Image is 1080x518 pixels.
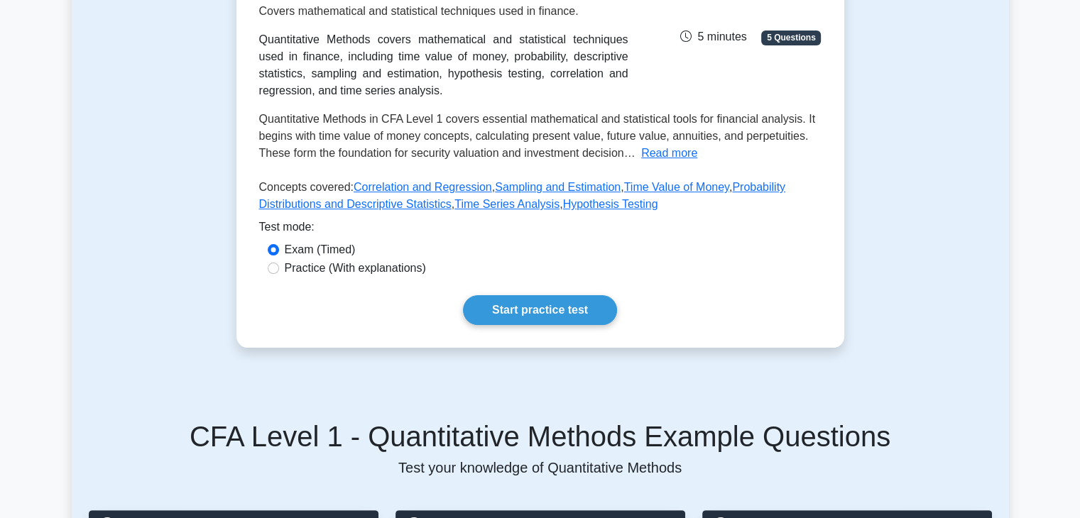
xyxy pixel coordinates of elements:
[354,181,492,193] a: Correlation and Regression
[761,31,821,45] span: 5 Questions
[89,419,992,453] h5: CFA Level 1 - Quantitative Methods Example Questions
[285,260,426,277] label: Practice (With explanations)
[259,31,628,99] div: Quantitative Methods covers mathematical and statistical techniques used in finance, including ti...
[454,198,560,210] a: Time Series Analysis
[680,31,746,43] span: 5 minutes
[641,145,697,162] button: Read more
[89,459,992,476] p: Test your knowledge of Quantitative Methods
[259,179,822,219] p: Concepts covered: , , , , ,
[495,181,621,193] a: Sampling and Estimation
[463,295,617,325] a: Start practice test
[563,198,658,210] a: Hypothesis Testing
[624,181,729,193] a: Time Value of Money
[259,219,822,241] div: Test mode:
[259,3,628,20] p: Covers mathematical and statistical techniques used in finance.
[285,241,356,258] label: Exam (Timed)
[259,113,816,159] span: Quantitative Methods in CFA Level 1 covers essential mathematical and statistical tools for finan...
